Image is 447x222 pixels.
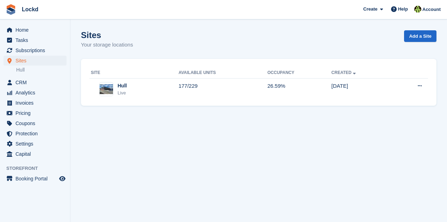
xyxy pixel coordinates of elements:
[15,88,58,98] span: Analytics
[15,108,58,118] span: Pricing
[4,25,67,35] a: menu
[4,139,67,149] a: menu
[4,45,67,55] a: menu
[118,82,127,90] div: Hull
[178,67,267,79] th: Available Units
[15,45,58,55] span: Subscriptions
[15,174,58,184] span: Booking Portal
[4,174,67,184] a: menu
[178,78,267,100] td: 177/229
[16,67,67,73] a: Hull
[15,118,58,128] span: Coupons
[4,88,67,98] a: menu
[81,30,133,40] h1: Sites
[15,98,58,108] span: Invoices
[6,165,70,172] span: Storefront
[15,129,58,138] span: Protection
[15,56,58,66] span: Sites
[4,129,67,138] a: menu
[4,98,67,108] a: menu
[89,67,178,79] th: Site
[414,6,421,13] img: Jamie Budding
[422,6,441,13] span: Account
[58,174,67,183] a: Preview store
[6,4,16,15] img: stora-icon-8386f47178a22dfd0bd8f6a31ec36ba5ce8667c1dd55bd0f319d3a0aa187defe.svg
[15,139,58,149] span: Settings
[332,78,393,100] td: [DATE]
[81,41,133,49] p: Your storage locations
[4,149,67,159] a: menu
[267,78,332,100] td: 26.59%
[332,70,357,75] a: Created
[4,78,67,87] a: menu
[15,149,58,159] span: Capital
[100,84,113,94] img: Image of Hull site
[118,90,127,97] div: Live
[398,6,408,13] span: Help
[363,6,377,13] span: Create
[19,4,41,15] a: Lockd
[4,35,67,45] a: menu
[15,25,58,35] span: Home
[4,118,67,128] a: menu
[15,78,58,87] span: CRM
[404,30,436,42] a: Add a Site
[267,67,332,79] th: Occupancy
[4,56,67,66] a: menu
[4,108,67,118] a: menu
[15,35,58,45] span: Tasks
